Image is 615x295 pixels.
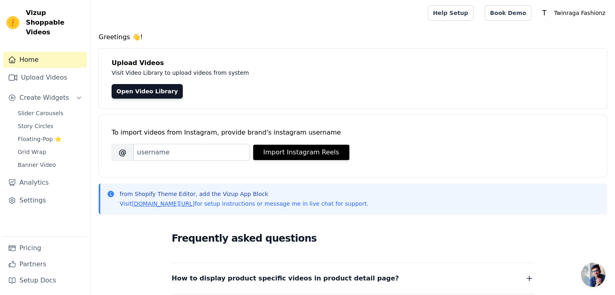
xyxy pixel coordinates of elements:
[13,159,87,171] a: Banner Video
[112,84,183,99] a: Open Video Library
[13,146,87,158] a: Grid Wrap
[3,256,87,272] a: Partners
[26,8,84,37] span: Vizup Shoppable Videos
[253,145,349,160] button: Import Instagram Reels
[18,135,61,143] span: Floating-Pop ⭐
[112,144,133,161] span: @
[485,5,531,21] a: Book Demo
[3,192,87,209] a: Settings
[18,109,63,117] span: Slider Carousels
[542,9,547,17] text: T
[99,32,607,42] h4: Greetings 👋!
[133,144,250,161] input: username
[120,200,368,208] p: Visit for setup instructions or message me in live chat for support.
[6,16,19,29] img: Vizup
[112,128,594,137] div: To import videos from Instagram, provide brand's instagram username
[172,273,399,284] span: How to display product specific videos in product detail page?
[3,240,87,256] a: Pricing
[132,200,195,207] a: [DOMAIN_NAME][URL]
[3,90,87,106] button: Create Widgets
[3,70,87,86] a: Upload Videos
[18,122,53,130] span: Story Circles
[3,175,87,191] a: Analytics
[13,133,87,145] a: Floating-Pop ⭐
[18,148,46,156] span: Grid Wrap
[581,263,605,287] div: Open chat
[538,6,609,20] button: T Twinraga Fashionz
[3,52,87,68] a: Home
[3,272,87,289] a: Setup Docs
[120,190,368,198] p: from Shopify Theme Editor, add the Vizup App Block
[18,161,56,169] span: Banner Video
[112,58,594,68] h4: Upload Videos
[13,107,87,119] a: Slider Carousels
[19,93,69,103] span: Create Widgets
[112,68,474,78] p: Visit Video Library to upload videos from system
[172,273,534,284] button: How to display product specific videos in product detail page?
[13,120,87,132] a: Story Circles
[551,6,609,20] p: Twinraga Fashionz
[172,230,534,247] h2: Frequently asked questions
[428,5,473,21] a: Help Setup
